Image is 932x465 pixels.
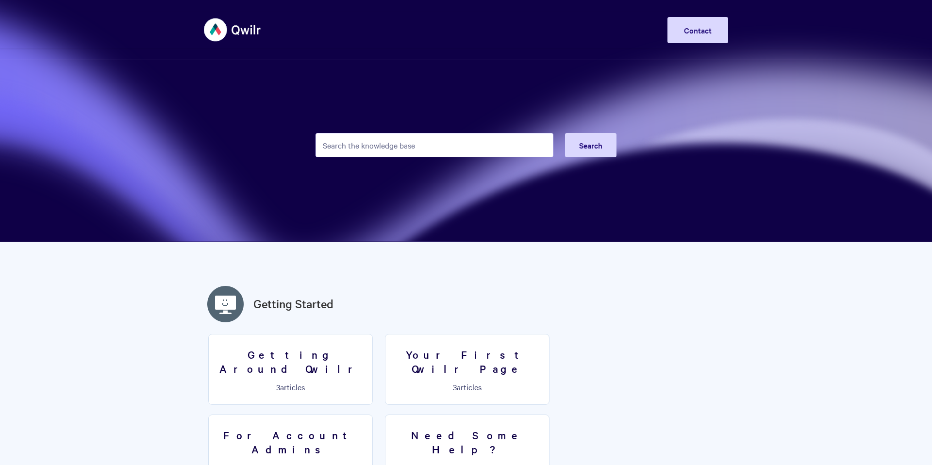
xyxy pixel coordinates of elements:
[391,382,543,391] p: articles
[453,382,457,392] span: 3
[316,133,553,157] input: Search the knowledge base
[215,348,366,375] h3: Getting Around Qwilr
[253,295,333,313] a: Getting Started
[667,17,728,43] a: Contact
[565,133,616,157] button: Search
[204,12,262,48] img: Qwilr Help Center
[385,334,549,405] a: Your First Qwilr Page 3articles
[391,348,543,375] h3: Your First Qwilr Page
[579,140,602,150] span: Search
[215,428,366,456] h3: For Account Admins
[391,428,543,456] h3: Need Some Help?
[276,382,280,392] span: 3
[215,382,366,391] p: articles
[208,334,373,405] a: Getting Around Qwilr 3articles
